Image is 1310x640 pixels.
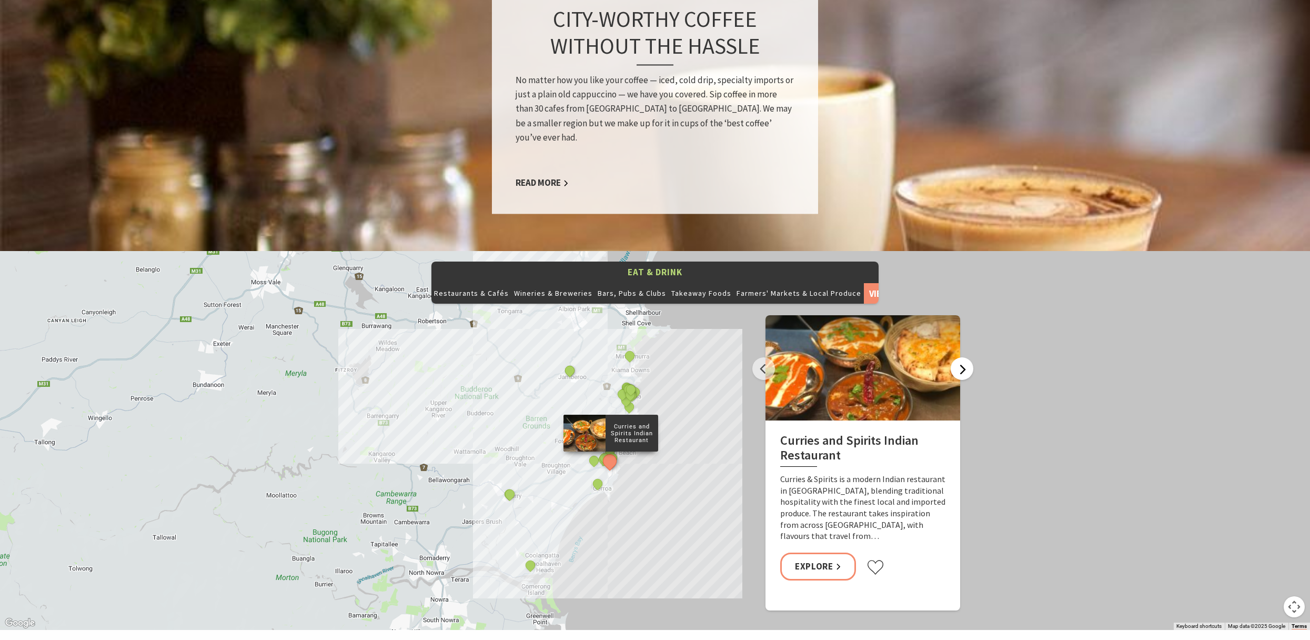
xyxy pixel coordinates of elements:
h2: Curries and Spirits Indian Restaurant [780,433,945,467]
p: Curries & Spirits is a modern Indian restaurant in [GEOGRAPHIC_DATA], blending traditional hospit... [780,474,945,542]
button: Previous [752,357,775,380]
button: See detail about Curries and Spirits Indian Restaurant [600,452,619,471]
button: Wineries & Breweries [511,283,595,304]
button: Map camera controls [1284,596,1305,617]
button: Restaurants & Cafés [431,283,511,304]
button: Bars, Pubs & Clubs [595,283,669,304]
button: See detail about Coolangatta Estate [523,558,537,572]
a: View All [864,283,894,304]
a: Terms (opens in new tab) [1292,623,1307,629]
button: Next [951,357,973,380]
button: See detail about Green Caffeen [616,387,629,401]
a: Explore [780,553,856,581]
a: Read More [516,177,569,189]
img: Google [3,616,37,630]
button: See detail about Cin Cin Wine Bar [622,400,636,414]
span: Map data ©2025 Google [1228,623,1285,629]
button: See detail about Jamberoo Pub [563,364,577,377]
button: See detail about Mystics Bistro [623,349,637,363]
p: No matter how you like your coffee — iced, cold drip, specialty imports or just a plain old cappu... [516,73,794,145]
button: Click to favourite Curries and Spirits Indian Restaurant [866,559,884,575]
a: Open this area in Google Maps (opens a new window) [3,616,37,630]
button: See detail about The Blue Swimmer at Seahaven [591,477,604,491]
button: See detail about Silica Restaurant and Bar [623,388,637,402]
button: Keyboard shortcuts [1176,623,1222,630]
button: See detail about The Dairy Bar [503,487,517,501]
h3: City-worthy coffee without the hassle [516,6,794,66]
button: Eat & Drink [431,262,879,283]
button: See detail about Penny Whistlers [624,383,638,396]
button: See detail about Crooked River Estate [587,454,601,467]
p: Curries and Spirits Indian Restaurant [606,421,658,445]
button: Takeaway Foods [669,283,734,304]
button: Farmers' Markets & Local Produce [734,283,864,304]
